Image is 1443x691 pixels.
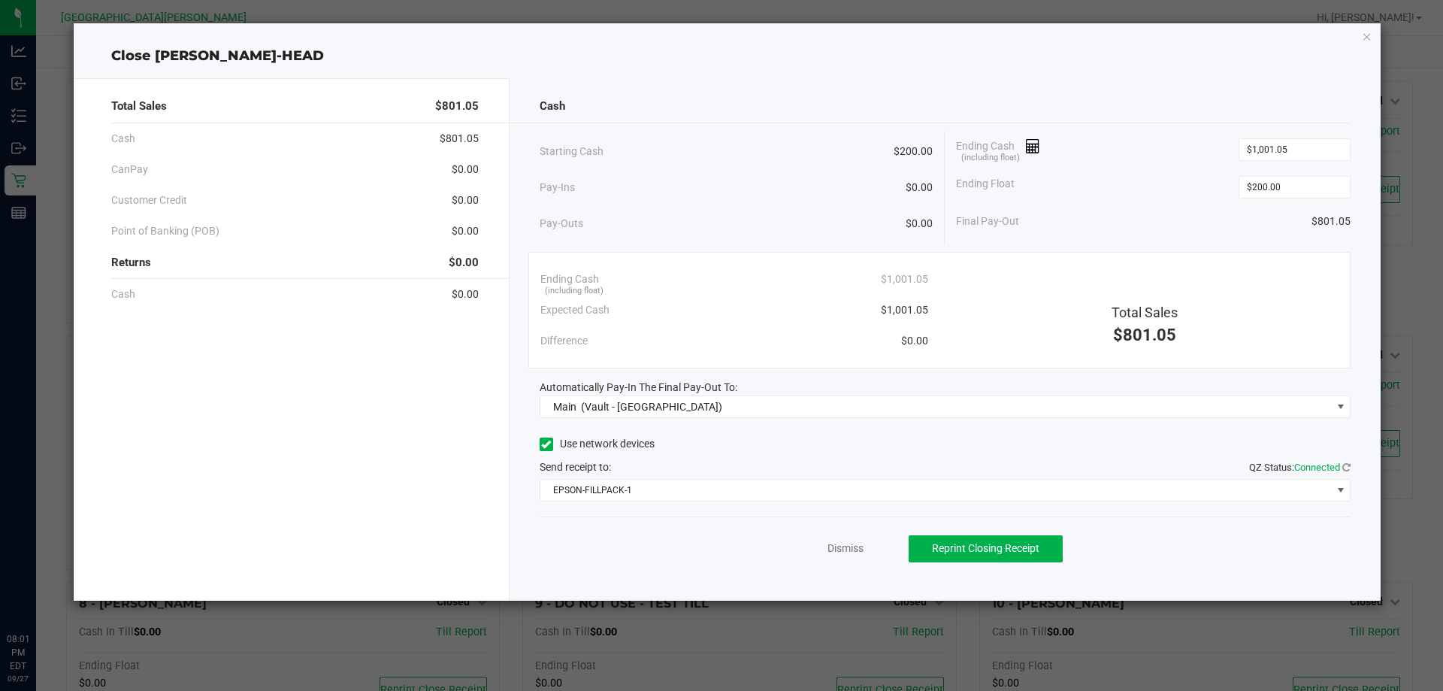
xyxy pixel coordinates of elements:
span: Automatically Pay-In The Final Pay-Out To: [540,381,737,393]
span: $0.00 [901,333,928,349]
label: Use network devices [540,436,655,452]
span: Main [553,401,576,413]
span: $801.05 [1311,214,1351,229]
span: Total Sales [1112,305,1178,320]
span: $801.05 [435,98,479,115]
span: Pay-Outs [540,216,583,232]
span: Cash [111,131,135,147]
span: $801.05 [1113,326,1176,344]
span: $0.00 [906,180,933,195]
span: $0.00 [449,254,479,271]
span: Difference [540,333,588,349]
a: Dismiss [827,541,864,556]
span: Total Sales [111,98,167,115]
div: Close [PERSON_NAME]-HEAD [74,46,1381,66]
span: $0.00 [906,216,933,232]
span: (including float) [961,152,1020,165]
span: $0.00 [452,223,479,239]
span: $801.05 [440,131,479,147]
span: $0.00 [452,286,479,302]
span: Final Pay-Out [956,214,1019,229]
span: (Vault - [GEOGRAPHIC_DATA]) [581,401,722,413]
span: EPSON-FILLPACK-1 [540,480,1332,501]
span: $200.00 [894,144,933,159]
div: Returns [111,247,479,279]
span: Customer Credit [111,192,187,208]
span: Expected Cash [540,302,610,318]
span: Cash [540,98,565,115]
span: Point of Banking (POB) [111,223,219,239]
span: Ending Cash [956,138,1040,161]
button: Reprint Closing Receipt [909,535,1063,562]
span: Ending Cash [540,271,599,287]
span: $0.00 [452,162,479,177]
span: QZ Status: [1249,462,1351,473]
span: $1,001.05 [881,271,928,287]
span: CanPay [111,162,148,177]
span: Send receipt to: [540,461,611,473]
span: Connected [1294,462,1340,473]
span: Cash [111,286,135,302]
iframe: Resource center [15,571,60,616]
span: (including float) [545,285,604,298]
span: Starting Cash [540,144,604,159]
span: Reprint Closing Receipt [932,542,1039,554]
span: Pay-Ins [540,180,575,195]
span: Ending Float [956,176,1015,199]
span: $1,001.05 [881,302,928,318]
span: $0.00 [452,192,479,208]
